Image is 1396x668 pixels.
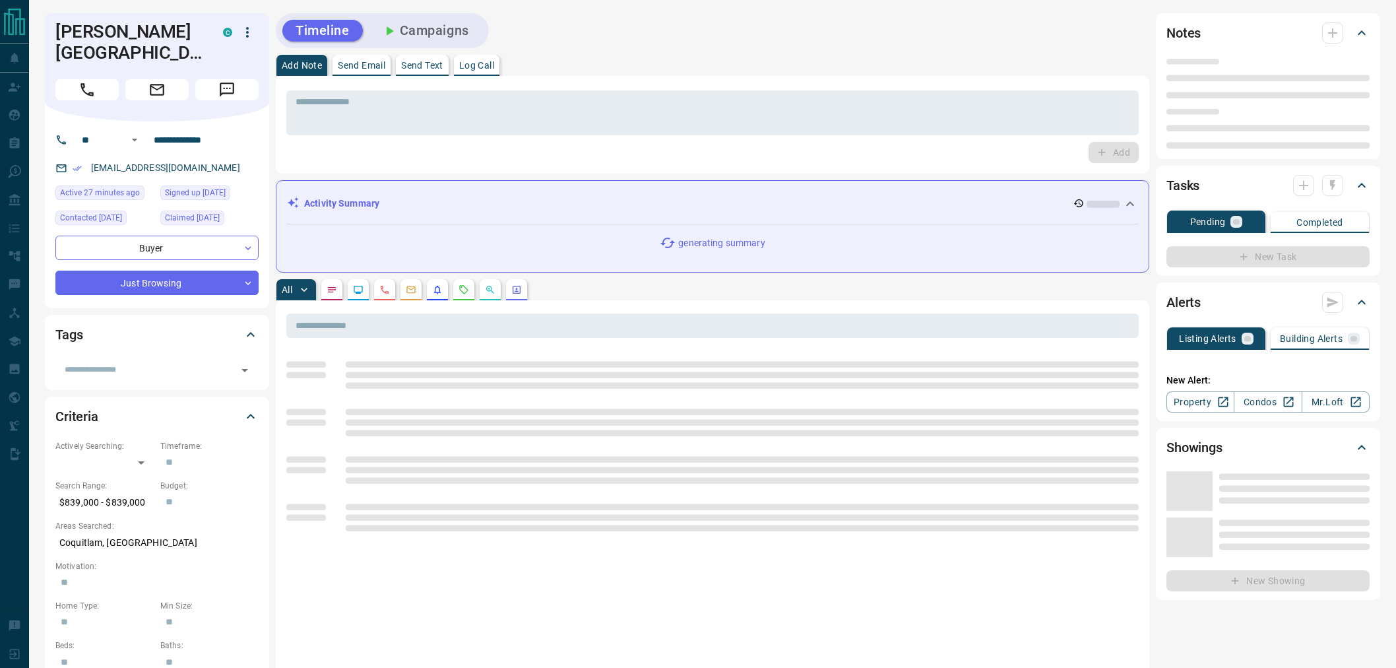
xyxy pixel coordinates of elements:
p: Completed [1296,218,1343,227]
a: Condos [1234,391,1302,413]
span: Signed up [DATE] [165,186,226,199]
p: Beds: [55,640,154,651]
h2: Criteria [55,406,98,427]
h2: Showings [1166,437,1222,458]
p: generating summary [678,236,765,250]
div: Mon Oct 13 2025 [55,185,154,204]
div: Sat Oct 11 2025 [55,211,154,229]
div: Tasks [1166,170,1370,201]
span: Call [55,79,119,100]
p: Activity Summary [304,197,379,211]
div: Buyer [55,236,259,260]
p: $839,000 - $839,000 [55,492,154,514]
svg: Emails [406,284,416,295]
div: Sat Oct 11 2025 [160,185,259,204]
p: Pending [1190,217,1226,226]
a: Property [1166,391,1234,413]
p: Baths: [160,640,259,651]
p: All [282,285,292,294]
p: New Alert: [1166,374,1370,387]
h1: [PERSON_NAME][GEOGRAPHIC_DATA] [55,21,203,63]
div: Criteria [55,401,259,432]
h2: Tasks [1166,175,1199,196]
h2: Tags [55,324,82,345]
div: Sat Oct 11 2025 [160,211,259,229]
div: Tags [55,319,259,351]
p: Listing Alerts [1179,334,1236,343]
a: Mr.Loft [1302,391,1370,413]
p: Min Size: [160,600,259,612]
span: Active 27 minutes ago [60,186,140,199]
button: Campaigns [368,20,482,42]
p: Log Call [459,61,494,70]
p: Add Note [282,61,322,70]
span: Message [195,79,259,100]
svg: Email Verified [73,164,82,173]
p: Home Type: [55,600,154,612]
div: Alerts [1166,286,1370,318]
svg: Agent Actions [511,284,522,295]
div: Notes [1166,17,1370,49]
div: Just Browsing [55,271,259,295]
p: Coquitlam, [GEOGRAPHIC_DATA] [55,532,259,554]
a: [EMAIL_ADDRESS][DOMAIN_NAME] [91,162,240,173]
p: Timeframe: [160,440,259,452]
svg: Notes [327,284,337,295]
p: Motivation: [55,560,259,572]
h2: Notes [1166,22,1201,44]
p: Actively Searching: [55,440,154,452]
button: Open [236,361,254,380]
svg: Lead Browsing Activity [353,284,364,295]
p: Search Range: [55,480,154,492]
h2: Alerts [1166,292,1201,313]
div: condos.ca [223,28,232,37]
div: Activity Summary [287,191,1138,216]
button: Timeline [282,20,363,42]
p: Areas Searched: [55,520,259,532]
div: Showings [1166,432,1370,463]
svg: Listing Alerts [432,284,443,295]
button: Open [127,132,143,148]
span: Claimed [DATE] [165,211,220,224]
svg: Requests [459,284,469,295]
span: Email [125,79,189,100]
span: Contacted [DATE] [60,211,122,224]
p: Send Email [338,61,385,70]
svg: Calls [379,284,390,295]
p: Building Alerts [1280,334,1343,343]
svg: Opportunities [485,284,495,295]
p: Budget: [160,480,259,492]
p: Send Text [401,61,443,70]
